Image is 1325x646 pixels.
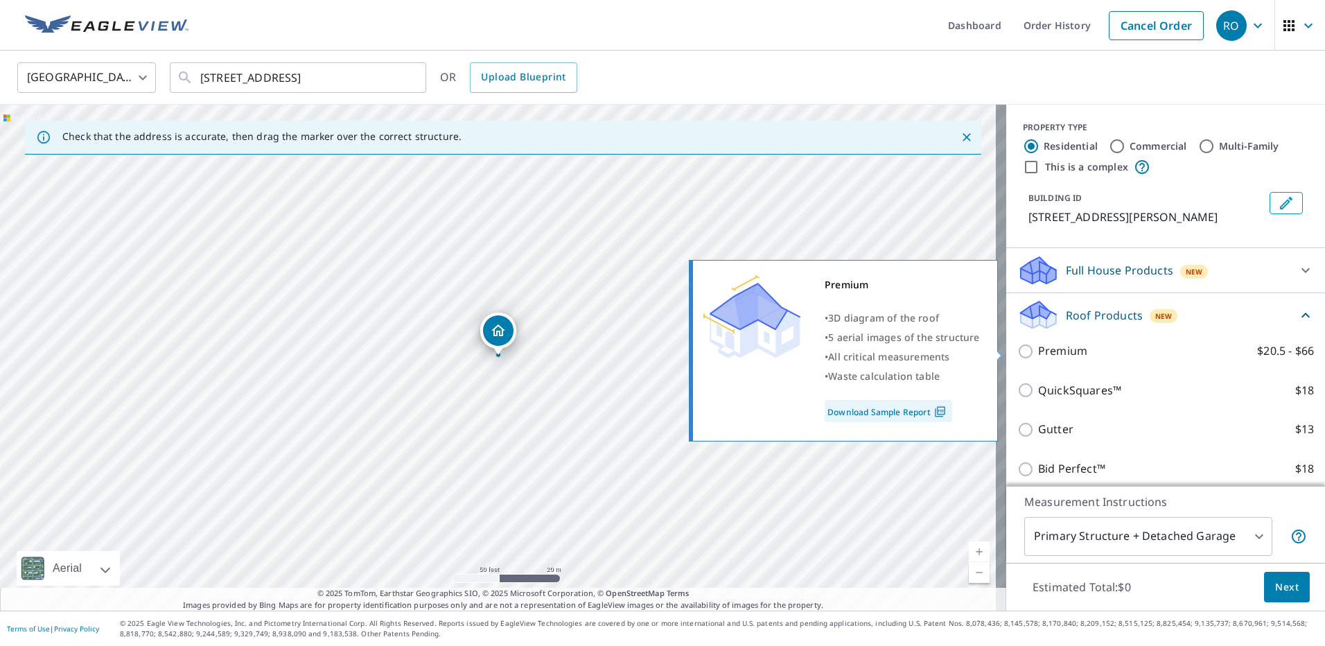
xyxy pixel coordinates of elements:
span: New [1186,266,1203,277]
a: Terms [667,588,690,598]
img: EV Logo [25,15,188,36]
label: This is a complex [1045,160,1128,174]
p: BUILDING ID [1028,192,1082,204]
input: Search by address or latitude-longitude [200,58,398,97]
p: $13 [1295,421,1314,438]
span: Upload Blueprint [481,69,565,86]
div: • [825,308,980,328]
p: Gutter [1038,421,1073,438]
a: Current Level 19, Zoom Out [969,562,990,583]
span: 5 aerial images of the structure [828,331,979,344]
div: Premium [825,275,980,295]
div: Primary Structure + Detached Garage [1024,517,1272,556]
p: Roof Products [1066,307,1143,324]
div: PROPERTY TYPE [1023,121,1308,134]
a: OpenStreetMap [606,588,664,598]
p: $20.5 - $66 [1257,342,1314,360]
a: Cancel Order [1109,11,1204,40]
span: 3D diagram of the roof [828,311,939,324]
div: [GEOGRAPHIC_DATA] [17,58,156,97]
span: Waste calculation table [828,369,940,383]
div: RO [1216,10,1247,41]
p: Estimated Total: $0 [1021,572,1142,602]
label: Multi-Family [1219,139,1279,153]
div: Aerial [17,551,120,586]
div: Full House ProductsNew [1017,254,1314,287]
p: © 2025 Eagle View Technologies, Inc. and Pictometry International Corp. All Rights Reserved. Repo... [120,618,1318,639]
a: Current Level 19, Zoom In [969,541,990,562]
div: • [825,367,980,386]
span: All critical measurements [828,350,949,363]
button: Close [958,128,976,146]
p: | [7,625,99,633]
img: Pdf Icon [931,405,949,418]
a: Privacy Policy [54,624,99,634]
p: Measurement Instructions [1024,494,1307,510]
span: New [1155,311,1173,322]
a: Download Sample Report [825,400,952,422]
button: Next [1264,572,1310,603]
p: QuickSquares™ [1038,382,1121,399]
a: Terms of Use [7,624,50,634]
span: Next [1275,579,1299,596]
div: OR [440,62,577,93]
label: Commercial [1130,139,1187,153]
div: Dropped pin, building 1, Residential property, 85 Falmouth Ave Whiting, NJ 08759 [480,313,516,356]
a: Upload Blueprint [470,62,577,93]
p: Bid Perfect™ [1038,460,1105,478]
div: Aerial [49,551,86,586]
div: • [825,347,980,367]
p: Premium [1038,342,1087,360]
p: Full House Products [1066,262,1173,279]
label: Residential [1044,139,1098,153]
img: Premium [703,275,800,358]
span: © 2025 TomTom, Earthstar Geographics SIO, © 2025 Microsoft Corporation, © [317,588,690,600]
div: Roof ProductsNew [1017,299,1314,331]
button: Edit building 1 [1270,192,1303,214]
p: $18 [1295,382,1314,399]
p: Check that the address is accurate, then drag the marker over the correct structure. [62,130,462,143]
p: [STREET_ADDRESS][PERSON_NAME] [1028,209,1264,225]
p: $18 [1295,460,1314,478]
div: • [825,328,980,347]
